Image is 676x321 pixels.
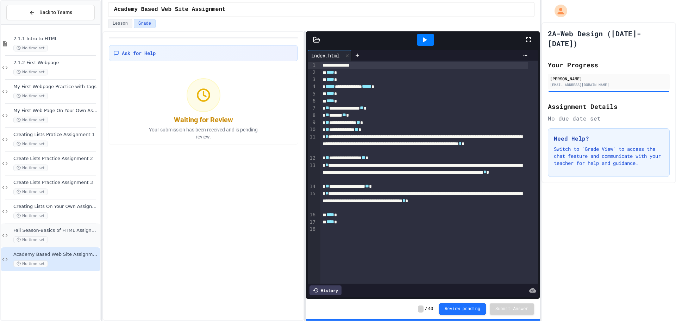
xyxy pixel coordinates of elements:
[122,50,156,57] span: Ask for Help
[308,62,317,69] div: 1
[13,60,99,66] span: 2.1.2 First Webpage
[13,156,99,162] span: Create Lists Practice Assignment 2
[13,180,99,186] span: Create Lists Practice Assignment 3
[548,29,670,48] h1: 2A-Web Design ([DATE]-[DATE])
[428,306,433,312] span: 40
[308,134,317,155] div: 11
[550,75,668,82] div: [PERSON_NAME]
[13,236,48,243] span: No time set
[548,114,670,123] div: No due date set
[309,285,342,295] div: History
[547,3,569,19] div: My Account
[554,146,664,167] p: Switch to "Grade View" to access the chat feature and communicate with your teacher for help and ...
[308,183,317,190] div: 14
[439,303,486,315] button: Review pending
[13,260,48,267] span: No time set
[308,69,317,76] div: 2
[418,305,423,313] span: -
[174,115,233,125] div: Waiting for Review
[13,252,99,258] span: Academy Based Web Site Assignment
[425,306,427,312] span: /
[13,84,99,90] span: My First Webpage Practice with Tags
[308,226,317,233] div: 18
[548,60,670,70] h2: Your Progress
[13,132,99,138] span: Creating Lists Pratice Assignment 1
[550,82,668,87] div: [EMAIL_ADDRESS][DOMAIN_NAME]
[13,165,48,171] span: No time set
[308,219,317,226] div: 17
[308,126,317,133] div: 10
[308,155,317,162] div: 12
[308,50,352,61] div: index.html
[13,69,48,75] span: No time set
[13,228,99,234] span: Fall Season-Basics of HTML Assignment
[39,9,72,16] span: Back to Teams
[13,117,48,123] span: No time set
[13,93,48,99] span: No time set
[308,190,317,211] div: 15
[13,204,99,210] span: Creating Lists On Your Own Assignment
[308,119,317,126] div: 9
[308,98,317,105] div: 6
[114,5,226,14] span: Academy Based Web Site Assignment
[140,126,267,140] p: Your submission has been received and is pending review.
[308,76,317,83] div: 3
[308,211,317,218] div: 16
[308,52,343,59] div: index.html
[108,19,132,28] button: Lesson
[495,306,528,312] span: Submit Answer
[13,212,48,219] span: No time set
[6,5,95,20] button: Back to Teams
[134,19,156,28] button: Grade
[490,303,534,315] button: Submit Answer
[554,134,664,143] h3: Need Help?
[548,101,670,111] h2: Assignment Details
[13,141,48,147] span: No time set
[308,162,317,183] div: 13
[13,189,48,195] span: No time set
[13,45,48,51] span: No time set
[13,36,99,42] span: 2.1.1 Intro to HTML
[308,83,317,90] div: 4
[308,105,317,112] div: 7
[13,108,99,114] span: My First Web Page On Your Own Assignment
[308,112,317,119] div: 8
[308,91,317,98] div: 5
